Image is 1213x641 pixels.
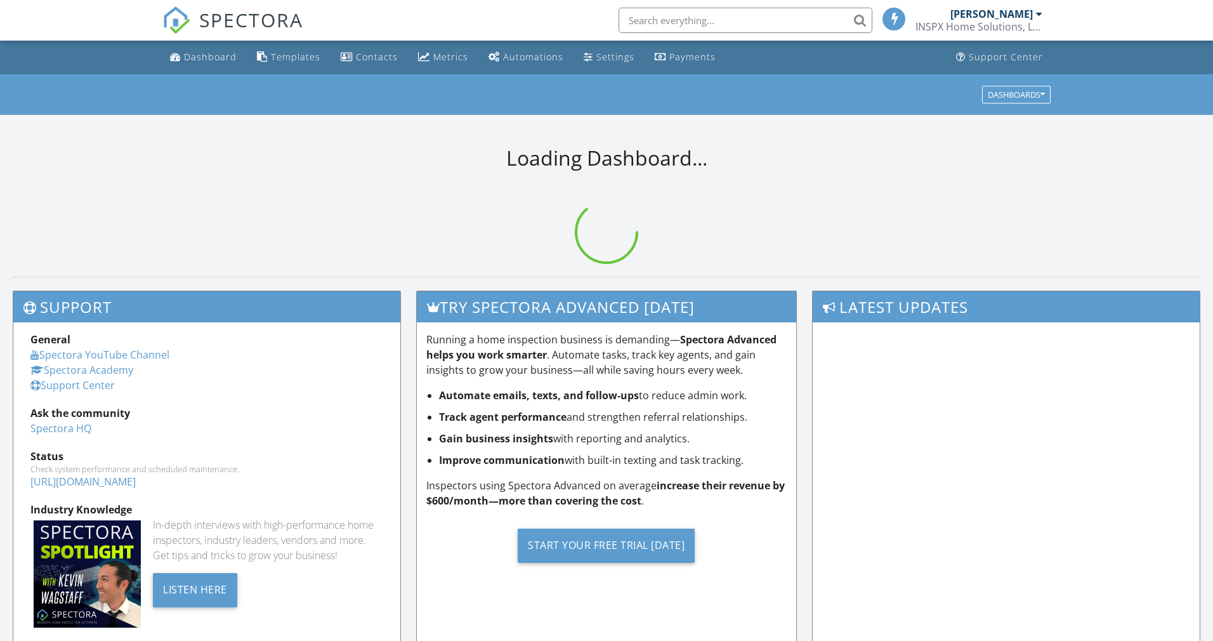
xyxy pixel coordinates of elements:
[162,6,190,34] img: The Best Home Inspection Software - Spectora
[439,432,553,446] strong: Gain business insights
[30,475,136,489] a: [URL][DOMAIN_NAME]
[153,517,383,563] div: In-depth interviews with high-performance home inspectors, industry leaders, vendors and more. Ge...
[619,8,872,33] input: Search everything...
[162,17,303,44] a: SPECTORA
[30,348,169,362] a: Spectora YouTube Channel
[982,86,1051,103] button: Dashboards
[951,46,1048,69] a: Support Center
[950,8,1033,20] div: [PERSON_NAME]
[30,333,70,347] strong: General
[356,51,398,63] div: Contacts
[650,46,721,69] a: Payments
[165,46,242,69] a: Dashboard
[30,464,383,474] div: Check system performance and scheduled maintenance.
[439,409,787,425] li: and strengthen referral relationships.
[30,421,91,435] a: Spectora HQ
[483,46,568,69] a: Automations (Basic)
[596,51,634,63] div: Settings
[30,449,383,464] div: Status
[439,431,787,446] li: with reporting and analytics.
[439,453,565,467] strong: Improve communication
[503,51,563,63] div: Automations
[426,519,787,572] a: Start Your Free Trial [DATE]
[30,378,115,392] a: Support Center
[153,582,237,596] a: Listen Here
[518,529,695,563] div: Start Your Free Trial [DATE]
[439,453,787,468] li: with built-in texting and task tracking.
[30,363,133,377] a: Spectora Academy
[336,46,403,69] a: Contacts
[433,51,468,63] div: Metrics
[669,51,716,63] div: Payments
[988,90,1045,99] div: Dashboards
[271,51,320,63] div: Templates
[439,388,639,402] strong: Automate emails, texts, and follow-ups
[579,46,639,69] a: Settings
[439,410,567,424] strong: Track agent performance
[30,406,383,421] div: Ask the community
[426,333,777,362] strong: Spectora Advanced helps you work smarter
[30,502,383,517] div: Industry Knowledge
[34,520,141,628] img: Spectoraspolightmain
[813,291,1200,322] h3: Latest Updates
[252,46,325,69] a: Templates
[413,46,473,69] a: Metrics
[13,291,400,322] h3: Support
[426,332,787,378] p: Running a home inspection business is demanding— . Automate tasks, track key agents, and gain ins...
[153,573,237,607] div: Listen Here
[426,479,785,508] strong: increase their revenue by $600/month—more than covering the cost
[199,6,303,33] span: SPECTORA
[915,20,1042,33] div: INSPX Home Solutions, LLC
[969,51,1043,63] div: Support Center
[426,478,787,508] p: Inspectors using Spectora Advanced on average .
[184,51,237,63] div: Dashboard
[417,291,796,322] h3: Try spectora advanced [DATE]
[439,388,787,403] li: to reduce admin work.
